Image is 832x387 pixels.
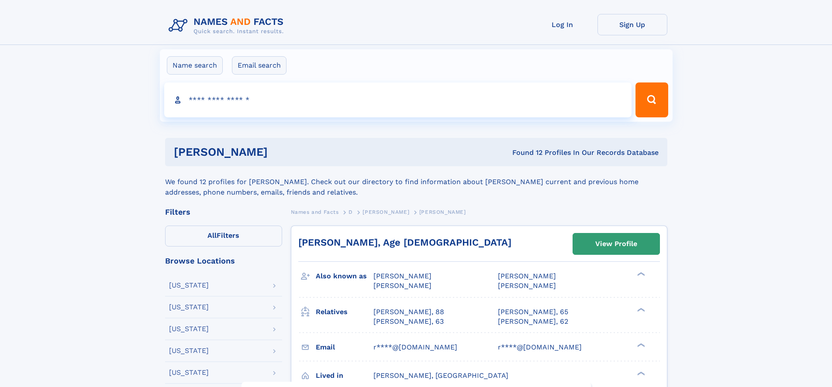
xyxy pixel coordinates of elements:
[169,325,209,332] div: [US_STATE]
[362,206,409,217] a: [PERSON_NAME]
[316,305,373,319] h3: Relatives
[362,209,409,215] span: [PERSON_NAME]
[635,370,646,376] div: ❯
[635,342,646,348] div: ❯
[349,206,353,217] a: D
[207,231,217,240] span: All
[316,269,373,284] h3: Also known as
[291,206,339,217] a: Names and Facts
[528,14,597,35] a: Log In
[165,257,282,265] div: Browse Locations
[169,369,209,376] div: [US_STATE]
[498,272,556,280] span: [PERSON_NAME]
[169,304,209,311] div: [US_STATE]
[597,14,667,35] a: Sign Up
[635,307,646,312] div: ❯
[635,271,646,277] div: ❯
[164,82,632,117] input: search input
[349,209,353,215] span: D
[373,371,508,380] span: [PERSON_NAME], [GEOGRAPHIC_DATA]
[165,166,667,198] div: We found 12 profiles for [PERSON_NAME]. Check out our directory to find information about [PERSON...
[174,147,390,158] h1: [PERSON_NAME]
[169,347,209,354] div: [US_STATE]
[373,272,432,280] span: [PERSON_NAME]
[498,307,568,317] a: [PERSON_NAME], 65
[498,317,568,326] a: [PERSON_NAME], 62
[373,307,444,317] a: [PERSON_NAME], 88
[165,208,282,216] div: Filters
[169,282,209,289] div: [US_STATE]
[165,14,291,38] img: Logo Names and Facts
[167,56,223,75] label: Name search
[373,281,432,290] span: [PERSON_NAME]
[573,233,659,254] a: View Profile
[316,368,373,383] h3: Lived in
[316,340,373,355] h3: Email
[635,82,668,117] button: Search Button
[298,237,511,248] a: [PERSON_NAME], Age [DEMOGRAPHIC_DATA]
[232,56,287,75] label: Email search
[165,226,282,247] label: Filters
[390,148,659,158] div: Found 12 Profiles In Our Records Database
[498,281,556,290] span: [PERSON_NAME]
[419,209,466,215] span: [PERSON_NAME]
[595,234,637,254] div: View Profile
[373,317,444,326] a: [PERSON_NAME], 63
